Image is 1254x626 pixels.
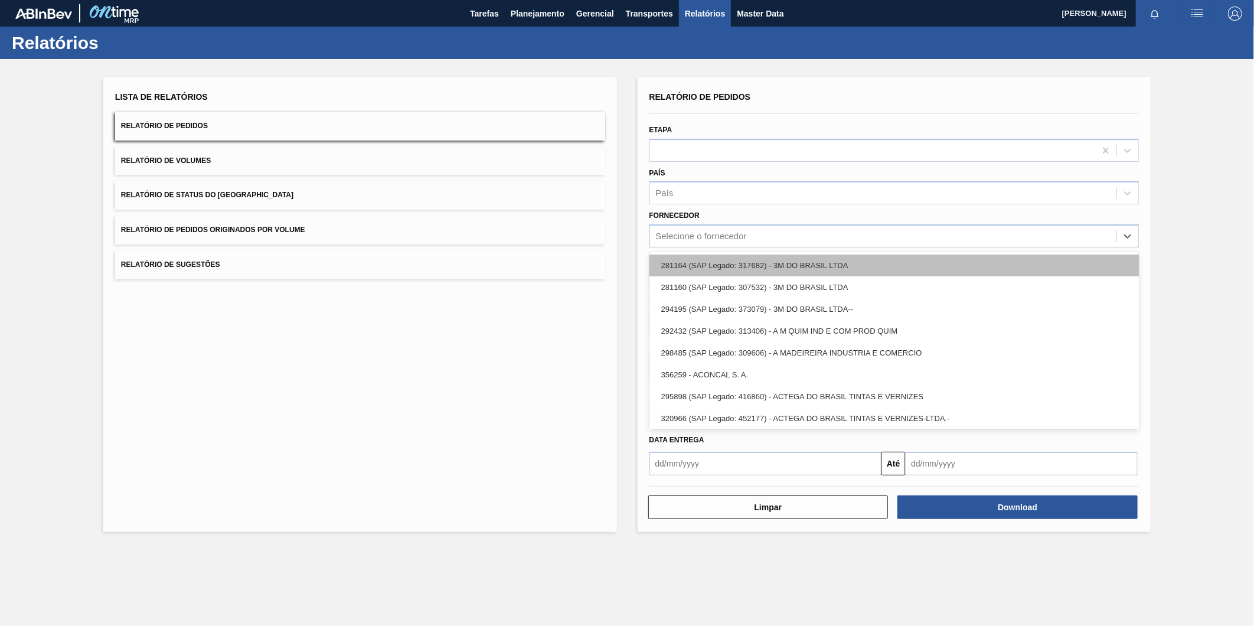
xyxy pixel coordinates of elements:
img: TNhmsLtSVTkK8tSr43FrP2fwEKptu5GPRR3wAAAABJRU5ErkJggg== [15,8,72,19]
h1: Relatórios [12,36,221,50]
button: Download [897,495,1138,519]
span: Relatório de Status do [GEOGRAPHIC_DATA] [121,191,293,199]
div: 281164 (SAP Legado: 317682) - 3M DO BRASIL LTDA [649,255,1139,276]
span: Transportes [626,6,673,21]
label: Etapa [649,126,672,134]
input: dd/mm/yyyy [649,452,882,475]
button: Relatório de Sugestões [115,250,605,279]
div: 298485 (SAP Legado: 309606) - A MADEIREIRA INDUSTRIA E COMERCIO [649,342,1139,364]
button: Até [881,452,905,475]
span: Tarefas [470,6,499,21]
button: Limpar [648,495,889,519]
button: Relatório de Pedidos Originados por Volume [115,216,605,244]
button: Relatório de Status do [GEOGRAPHIC_DATA] [115,181,605,210]
div: País [656,188,674,198]
button: Relatório de Pedidos [115,112,605,141]
span: Relatório de Pedidos Originados por Volume [121,226,305,234]
img: userActions [1190,6,1204,21]
span: Relatório de Sugestões [121,260,220,269]
button: Relatório de Volumes [115,146,605,175]
span: Relatórios [685,6,725,21]
label: País [649,169,665,177]
span: Relatório de Volumes [121,156,211,165]
span: Relatório de Pedidos [121,122,208,130]
span: Master Data [737,6,783,21]
div: 356259 - ACONCAL S. A. [649,364,1139,386]
div: 292432 (SAP Legado: 313406) - A M QUIM IND E COM PROD QUIM [649,320,1139,342]
img: Logout [1228,6,1242,21]
label: Fornecedor [649,211,700,220]
input: dd/mm/yyyy [905,452,1138,475]
div: 294195 (SAP Legado: 373079) - 3M DO BRASIL LTDA-- [649,298,1139,320]
button: Notificações [1136,5,1174,22]
span: Gerencial [576,6,614,21]
span: Relatório de Pedidos [649,92,751,102]
span: Data entrega [649,436,704,444]
div: Selecione o fornecedor [656,232,747,242]
div: 320966 (SAP Legado: 452177) - ACTEGA DO BRASIL TINTAS E VERNIZES-LTDA.- [649,407,1139,429]
div: 281160 (SAP Legado: 307532) - 3M DO BRASIL LTDA [649,276,1139,298]
span: Lista de Relatórios [115,92,208,102]
span: Planejamento [511,6,564,21]
div: 295898 (SAP Legado: 416860) - ACTEGA DO BRASIL TINTAS E VERNIZES [649,386,1139,407]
